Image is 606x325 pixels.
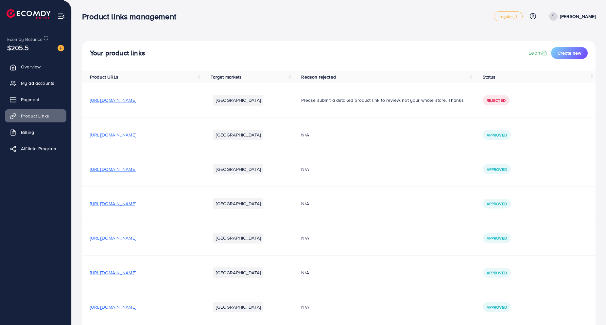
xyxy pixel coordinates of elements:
p: [PERSON_NAME] [560,12,596,20]
span: N/A [301,235,309,241]
span: N/A [301,132,309,138]
li: [GEOGRAPHIC_DATA] [213,302,263,312]
li: [GEOGRAPHIC_DATA] [213,233,263,243]
span: [URL][DOMAIN_NAME] [90,97,136,103]
span: Approved [487,167,507,172]
img: menu [58,12,65,20]
a: Payment [5,93,66,106]
a: Overview [5,60,66,73]
span: Approved [487,235,507,241]
span: My ad accounts [21,80,54,86]
span: [URL][DOMAIN_NAME] [90,304,136,310]
span: Product Links [21,113,49,119]
span: Reason rejected [301,74,336,80]
span: N/A [301,304,309,310]
span: [URL][DOMAIN_NAME] [90,132,136,138]
span: Approved [487,304,507,310]
span: Payment [21,96,39,103]
p: Please submit a detailed product link to review, not your whole store. Thanks [301,96,467,104]
iframe: Chat [578,296,601,320]
span: [URL][DOMAIN_NAME] [90,269,136,276]
li: [GEOGRAPHIC_DATA] [213,164,263,174]
span: N/A [301,166,309,172]
span: N/A [301,200,309,207]
img: logo [7,9,51,19]
a: Billing [5,126,66,139]
span: Billing [21,129,34,135]
a: My ad accounts [5,77,66,90]
span: regular_1 [499,14,517,19]
a: Product Links [5,109,66,122]
span: Product URLs [90,74,118,80]
span: [URL][DOMAIN_NAME] [90,200,136,207]
a: Learn [528,49,548,57]
a: regular_1 [494,11,522,21]
span: Approved [487,132,507,138]
span: Overview [21,63,41,70]
span: Rejected [487,98,506,103]
li: [GEOGRAPHIC_DATA] [213,267,263,278]
a: [PERSON_NAME] [546,12,596,21]
span: Approved [487,270,507,276]
span: $205.5 [7,43,29,52]
span: Target markets [211,74,242,80]
h4: Your product links [90,49,145,57]
span: Create new [558,50,581,56]
span: Status [483,74,496,80]
h3: Product links management [82,12,182,21]
img: image [58,45,64,51]
a: Affiliate Program [5,142,66,155]
span: N/A [301,269,309,276]
span: [URL][DOMAIN_NAME] [90,166,136,172]
li: [GEOGRAPHIC_DATA] [213,198,263,209]
li: [GEOGRAPHIC_DATA] [213,130,263,140]
span: Affiliate Program [21,145,56,152]
span: [URL][DOMAIN_NAME] [90,235,136,241]
span: Approved [487,201,507,207]
li: [GEOGRAPHIC_DATA] [213,95,263,105]
span: Ecomdy Balance [7,36,43,43]
button: Create new [551,47,588,59]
